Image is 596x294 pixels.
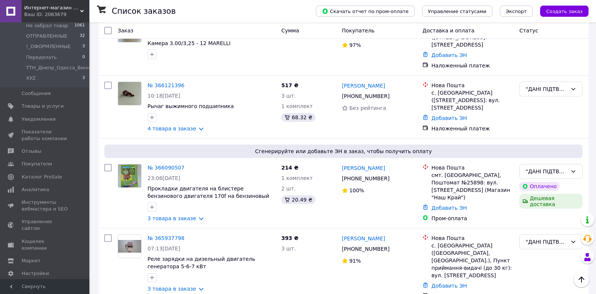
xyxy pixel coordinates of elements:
[22,129,69,142] span: Показатели работы компании
[22,186,49,193] span: Аналитика
[148,246,180,252] span: 07:13[DATE]
[506,9,527,14] span: Экспорт
[22,199,69,212] span: Инструменты вебмастера и SEO
[107,148,580,155] span: Сгенерируйте или добавьте ЭН в заказ, чтобы получить оплату
[281,246,296,252] span: 3 шт.
[22,270,49,277] span: Настройки
[431,283,467,289] a: Добавить ЭН
[431,234,513,242] div: Нова Пошта
[431,215,513,222] div: Пром-оплата
[118,164,142,188] a: Фото товару
[342,235,385,242] a: [PERSON_NAME]
[431,205,467,211] a: Добавить ЭН
[26,54,57,61] span: Переделать
[431,115,467,121] a: Добавить ЭН
[526,85,567,93] div: "ДАНІ ПІДТВЕРДЖЕНІ"
[22,161,52,167] span: Покупатели
[281,28,299,34] span: Сумма
[148,286,196,292] a: 3 товара в заказе
[148,103,234,109] a: Рычаг выжимного подшипника
[281,93,296,99] span: 3 шт.
[148,235,184,241] a: № 365937798
[519,194,583,209] div: Дешевая доставка
[342,28,375,34] span: Покупатель
[118,234,142,258] a: Фото товару
[533,8,589,14] a: Создать заказ
[80,33,85,39] span: 32
[546,9,583,14] span: Создать заказ
[118,28,133,34] span: Заказ
[281,82,298,88] span: 517 ₴
[431,242,513,279] div: с. [GEOGRAPHIC_DATA] ([GEOGRAPHIC_DATA], [GEOGRAPHIC_DATA].), Пункт приймання-видачі (до 30 кг): ...
[281,103,313,109] span: 1 комплект
[22,90,51,97] span: Сообщения
[22,238,69,252] span: Кошелек компании
[148,40,231,46] a: Камера 3.00/3,25 - 12 MARELLI
[422,28,474,34] span: Доставка и оплата
[540,6,589,17] button: Создать заказ
[342,93,390,99] span: [PHONE_NUMBER]
[431,125,513,132] div: Наложенный платеж
[82,75,85,82] span: 3
[322,8,409,15] span: Скачать отчет по пром-оплате
[148,82,184,88] a: № 366121396
[526,238,567,246] div: "ДАНІ ПІДТВЕРДЖЕНІ"
[281,186,296,192] span: 2 шт.
[148,165,184,171] a: № 366090507
[148,93,180,99] span: 10:18[DATE]
[281,175,313,181] span: 1 комплект
[431,62,513,69] div: Наложенный платеж
[24,4,80,11] span: Интернет-магазин Агроруно
[349,105,386,111] span: Без рейтинга
[422,6,492,17] button: Управление статусами
[148,126,196,132] a: 4 товара в заказе
[26,43,71,50] span: !_ОФОРМЛЕННЫЕ
[148,215,196,221] a: 3 товара в заказе
[148,186,269,206] a: Прокладки двигателя на блистере бензинового двигателя 170f на бензиновый двигатель генератора GN ...
[281,113,315,122] div: 68.32 ₴
[22,174,62,180] span: Каталог ProSale
[342,164,385,172] a: [PERSON_NAME]
[26,33,67,39] span: ОТПРАВЛЕННЫЕ
[526,167,567,176] div: "ДАНІ ПІДТВЕРДЖЕНІ"
[82,54,85,61] span: 0
[431,82,513,89] div: Нова Пошта
[519,182,559,191] div: Оплачено
[112,7,176,16] h1: Список заказов
[22,116,56,123] span: Уведомления
[574,272,589,287] button: Наверх
[342,246,390,252] span: [PHONE_NUMBER]
[428,9,486,14] span: Управление статусами
[74,22,85,29] span: 1061
[26,64,100,71] span: ТТН_Днепр_Одесса_Винница
[22,257,41,264] span: Маркет
[82,43,85,50] span: 3
[118,82,142,105] a: Фото товару
[281,235,298,241] span: 393 ₴
[431,89,513,111] div: с. [GEOGRAPHIC_DATA] ([STREET_ADDRESS]: вул. [STREET_ADDRESS]
[519,28,538,34] span: Статус
[281,165,298,171] span: 214 ₴
[342,82,385,89] a: [PERSON_NAME]
[349,258,361,264] span: 91%
[26,75,36,82] span: ХУZ
[281,195,315,204] div: 20.49 ₴
[342,176,390,181] span: [PHONE_NUMBER]
[431,171,513,201] div: смт. [GEOGRAPHIC_DATA], Поштомат №25898: вул. [STREET_ADDRESS] (Магазин "Наш Край")
[349,187,364,193] span: 100%
[24,11,89,18] div: Ваш ID: 2063679
[22,218,69,232] span: Управление сайтом
[349,42,361,48] span: 97%
[431,164,513,171] div: Нова Пошта
[26,22,68,29] span: Не забрал товар
[22,148,41,155] span: Отзывы
[431,52,467,58] a: Добавить ЭН
[118,82,141,105] img: Фото товару
[118,240,141,253] img: Фото товару
[148,256,255,269] a: Реле зарядки на дизельный двигатель генератора 5-6-7 кВт
[500,6,533,17] button: Экспорт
